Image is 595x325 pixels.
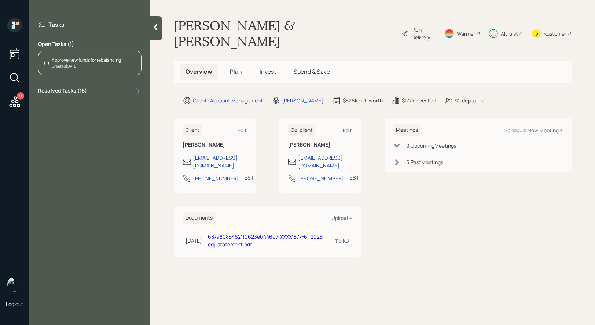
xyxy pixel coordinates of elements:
[343,127,352,134] div: Edit
[455,97,485,104] div: $0 deposited
[298,154,352,169] div: [EMAIL_ADDRESS][DOMAIN_NAME]
[183,124,202,136] h6: Client
[183,142,247,148] h6: [PERSON_NAME]
[407,142,457,149] div: 0 Upcoming Meeting s
[183,212,216,224] h6: Documents
[38,40,142,48] label: Open Tasks ( 1 )
[48,21,65,29] label: Tasks
[288,142,352,148] h6: [PERSON_NAME]
[38,87,87,96] label: Resolved Tasks ( 18 )
[193,174,239,182] div: [PHONE_NUMBER]
[501,30,518,37] div: Altruist
[260,68,276,76] span: Invest
[208,233,325,248] a: 687a80854621f0623e044697-XXXX1577-6_2025-edj-statement.pdf
[504,127,563,134] div: Schedule New Meeting +
[245,174,254,181] div: EST
[6,300,23,307] div: Log out
[407,158,444,166] div: 6 Past Meeting s
[343,97,383,104] div: $526k net-worth
[402,97,436,104] div: $177k invested
[288,124,316,136] h6: Co-client
[7,277,22,292] img: treva-nostdahl-headshot.png
[17,92,24,100] div: 11
[298,174,344,182] div: [PHONE_NUMBER]
[412,26,436,41] div: Plan Delivery
[186,237,202,245] div: [DATE]
[335,237,349,245] div: 115 KB
[174,18,396,49] h1: [PERSON_NAME] & [PERSON_NAME]
[457,30,475,37] div: Warmer
[393,124,421,136] h6: Meetings
[294,68,330,76] span: Spend & Save
[544,30,566,37] div: Kustomer
[282,97,324,104] div: [PERSON_NAME]
[332,214,352,221] div: Upload +
[186,68,212,76] span: Overview
[230,68,242,76] span: Plan
[193,97,263,104] div: Client · Account Management
[52,57,121,64] div: Approve new funds for rebalancing
[52,64,121,69] div: Created [DATE]
[350,174,359,181] div: EST
[193,154,247,169] div: [EMAIL_ADDRESS][DOMAIN_NAME]
[238,127,247,134] div: Edit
